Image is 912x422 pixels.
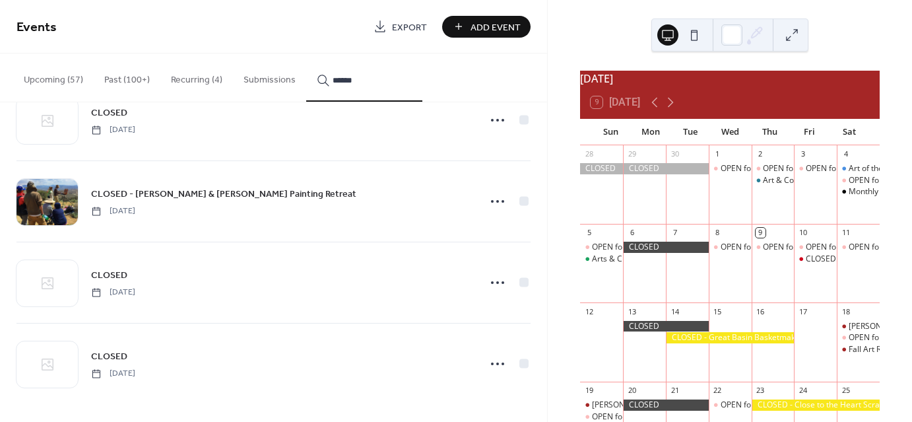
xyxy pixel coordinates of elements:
[630,119,670,145] div: Mon
[756,228,765,238] div: 9
[592,400,697,411] div: [PERSON_NAME] Days Event
[756,386,765,396] div: 23
[623,400,709,411] div: CLOSED
[798,306,808,316] div: 17
[91,368,135,380] span: [DATE]
[841,306,851,316] div: 18
[756,149,765,159] div: 2
[91,267,127,283] a: CLOSED
[91,350,127,364] span: CLOSED
[91,269,127,283] span: CLOSED
[91,349,127,364] a: CLOSED
[623,163,709,174] div: CLOSED
[392,20,427,34] span: Export
[13,53,94,100] button: Upcoming (57)
[837,344,880,355] div: Fall Art Reception
[841,228,851,238] div: 11
[91,105,127,120] a: CLOSED
[830,119,869,145] div: Sat
[752,163,795,174] div: OPEN for Galleries & Tours
[471,20,521,34] span: Add Event
[580,71,880,87] div: [DATE]
[763,163,863,174] div: OPEN for Galleries & Tours
[752,175,795,186] div: Art & Cocktails Class: Mixed Media on Canvas
[798,386,808,396] div: 24
[750,119,789,145] div: Thu
[713,386,723,396] div: 22
[709,242,752,253] div: OPEN for Galleries & Tours
[580,400,623,411] div: Mark Twain Days Event
[91,106,127,120] span: CLOSED
[627,306,637,316] div: 13
[580,163,623,174] div: CLOSED
[91,124,135,136] span: [DATE]
[837,332,880,343] div: OPEN for Galleries & Tours
[364,16,437,38] a: Export
[752,242,795,253] div: OPEN for Galleries & Tours
[837,321,880,332] div: Mark Twain Days Event
[584,228,594,238] div: 5
[91,186,356,201] a: CLOSED - [PERSON_NAME] & [PERSON_NAME] Painting Retreat
[721,400,820,411] div: OPEN for Galleries & Tours
[709,400,752,411] div: OPEN for Galleries & Tours
[91,205,135,217] span: [DATE]
[709,163,752,174] div: OPEN for Galleries & Tours
[627,228,637,238] div: 6
[670,149,680,159] div: 30
[794,242,837,253] div: OPEN for Galleries & Tours
[623,242,709,253] div: CLOSED
[16,15,57,40] span: Events
[94,53,160,100] button: Past (100+)
[763,242,863,253] div: OPEN for Galleries & Tours
[806,163,905,174] div: OPEN for Galleries & Tours
[627,386,637,396] div: 20
[713,228,723,238] div: 8
[806,242,905,253] div: OPEN for Galleries & Tours
[789,119,829,145] div: Fri
[627,149,637,159] div: 29
[666,332,794,343] div: CLOSED - Great Basin Basketmakers Retreat
[160,53,233,100] button: Recurring (4)
[91,188,356,201] span: CLOSED - [PERSON_NAME] & [PERSON_NAME] Painting Retreat
[841,386,851,396] div: 25
[798,149,808,159] div: 3
[584,386,594,396] div: 19
[584,306,594,316] div: 12
[798,228,808,238] div: 10
[837,175,880,186] div: OPEN for Galleries & Tours
[670,306,680,316] div: 14
[713,149,723,159] div: 1
[837,186,880,197] div: Monthly Paranormal Investigation
[713,306,723,316] div: 15
[442,16,531,38] button: Add Event
[592,242,692,253] div: OPEN for Galleries & Tours
[752,400,880,411] div: CLOSED - Close to the Heart Scrapbooking Retreat
[837,242,880,253] div: OPEN for Galleries & Tours
[580,242,623,253] div: OPEN for Galleries & Tours
[794,163,837,174] div: OPEN for Galleries & Tours
[710,119,750,145] div: Wed
[623,321,709,332] div: CLOSED
[591,119,630,145] div: Sun
[584,149,594,159] div: 28
[794,254,837,265] div: CLOSED: Private Evening Rental
[721,242,820,253] div: OPEN for Galleries & Tours
[670,228,680,238] div: 7
[670,119,710,145] div: Tue
[837,163,880,174] div: Art of the Camera: Advance Composition
[756,306,765,316] div: 16
[721,163,820,174] div: OPEN for Galleries & Tours
[841,149,851,159] div: 4
[233,53,306,100] button: Submissions
[580,254,623,265] div: Arts & Crafts Revival Class: Printmaking with Fruit
[670,386,680,396] div: 21
[91,287,135,299] span: [DATE]
[592,254,773,265] div: Arts & Crafts Revival Class: Printmaking with Fruit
